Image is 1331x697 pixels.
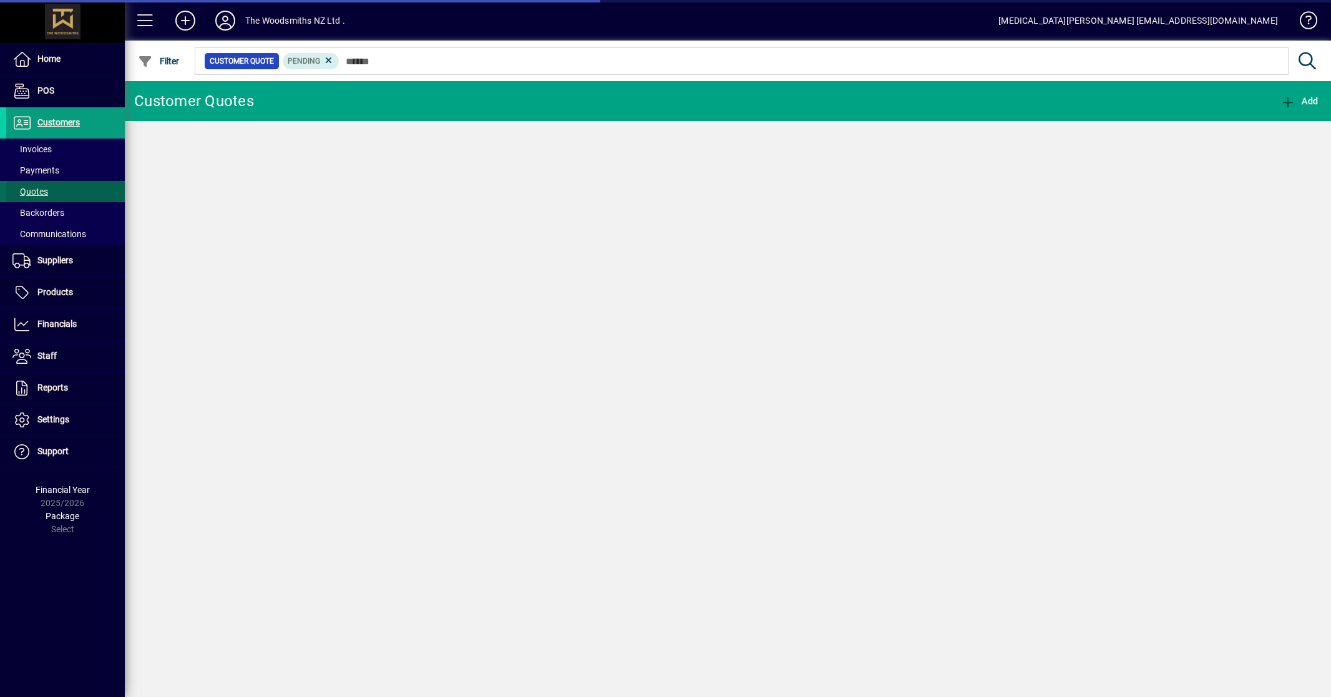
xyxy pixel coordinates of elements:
span: Customers [37,117,80,127]
span: Products [37,287,73,297]
span: Home [37,54,61,64]
a: Staff [6,341,125,372]
div: [MEDICAL_DATA][PERSON_NAME] [EMAIL_ADDRESS][DOMAIN_NAME] [998,11,1278,31]
a: Products [6,277,125,308]
span: Invoices [12,144,52,154]
a: Financials [6,309,125,340]
button: Filter [135,50,183,72]
a: Settings [6,404,125,436]
span: Backorders [12,208,64,218]
span: POS [37,85,54,95]
a: Home [6,44,125,75]
button: Add [165,9,205,32]
span: Staff [37,351,57,361]
span: Package [46,511,79,521]
div: The Woodsmiths NZ Ltd . [245,11,345,31]
span: Add [1280,96,1318,106]
span: Reports [37,383,68,392]
span: Payments [12,165,59,175]
span: Quotes [12,187,48,197]
span: Financial Year [36,485,90,495]
span: Support [37,446,69,456]
a: Invoices [6,139,125,160]
a: Support [6,436,125,467]
span: Communications [12,229,86,239]
span: Settings [37,414,69,424]
span: Pending [288,57,320,66]
div: Customer Quotes [134,91,254,111]
a: Payments [6,160,125,181]
a: Communications [6,223,125,245]
a: Quotes [6,181,125,202]
a: Backorders [6,202,125,223]
span: Filter [138,56,180,66]
a: POS [6,76,125,107]
mat-chip: Pending Status: Pending [283,53,339,69]
span: Suppliers [37,255,73,265]
button: Profile [205,9,245,32]
a: Suppliers [6,245,125,276]
a: Knowledge Base [1290,2,1315,43]
a: Reports [6,373,125,404]
span: Financials [37,319,77,329]
button: Add [1277,90,1321,112]
span: Customer Quote [210,55,274,67]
